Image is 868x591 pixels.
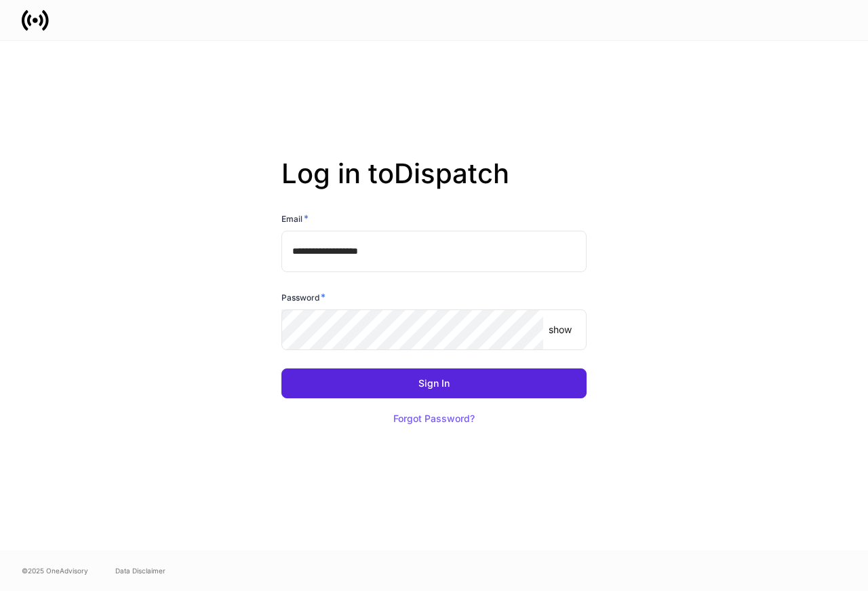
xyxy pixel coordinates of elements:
[281,157,587,212] h2: Log in to Dispatch
[393,414,475,423] div: Forgot Password?
[22,565,88,576] span: © 2025 OneAdvisory
[549,323,572,337] p: show
[281,212,309,225] h6: Email
[115,565,165,576] a: Data Disclaimer
[281,290,325,304] h6: Password
[418,379,450,388] div: Sign In
[281,368,587,398] button: Sign In
[376,404,492,434] button: Forgot Password?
